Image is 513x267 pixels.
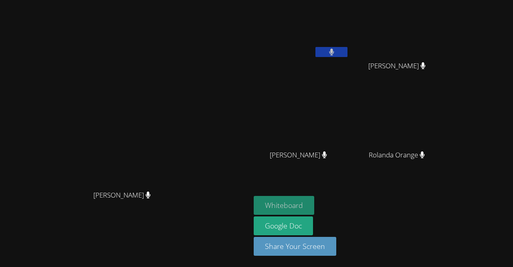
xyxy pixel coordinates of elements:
[369,149,425,161] span: Rolanda Orange
[93,190,151,201] span: [PERSON_NAME]
[254,216,313,235] a: Google Doc
[254,196,314,215] button: Whiteboard
[254,237,336,256] button: Share Your Screen
[270,149,327,161] span: [PERSON_NAME]
[368,60,426,72] span: [PERSON_NAME]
